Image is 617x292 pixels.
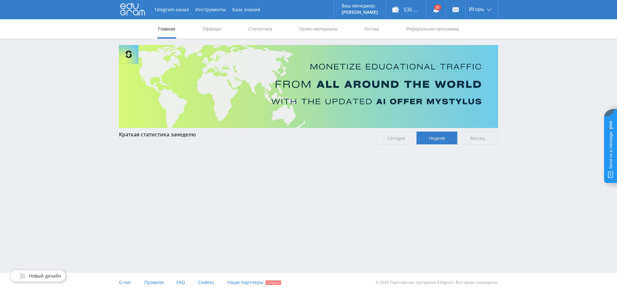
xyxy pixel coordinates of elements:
[405,19,460,39] a: Реферальная программа
[176,273,185,292] a: FAQ
[265,280,281,285] span: Скидки
[416,132,457,144] span: Неделя
[119,279,131,285] span: О нас
[342,3,378,8] p: Ваш менеджер:
[119,273,131,292] a: О нас
[312,273,498,292] div: © 2025 Партнёрская программа Edugram. Все права защищены.
[364,19,380,39] a: Потоки
[29,273,61,278] span: Новый дизайн
[144,279,164,285] span: Правила
[247,19,273,39] a: Статистика
[457,132,498,144] span: Месяц
[119,132,370,137] div: Краткая статистика за
[201,19,222,39] a: Офферы
[376,132,417,144] span: Сегодня
[227,279,264,285] span: Наши партнеры
[342,10,378,15] p: [PERSON_NAME]
[227,273,281,292] a: Наши партнеры Скидки
[198,273,214,292] a: Cookies
[176,279,185,285] span: FAQ
[469,6,484,12] span: Игорь
[144,273,164,292] a: Правила
[119,45,498,128] img: Banner
[157,19,176,39] a: Главная
[176,131,196,138] span: неделю
[198,279,214,285] span: Cookies
[298,19,338,39] a: Промо-материалы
